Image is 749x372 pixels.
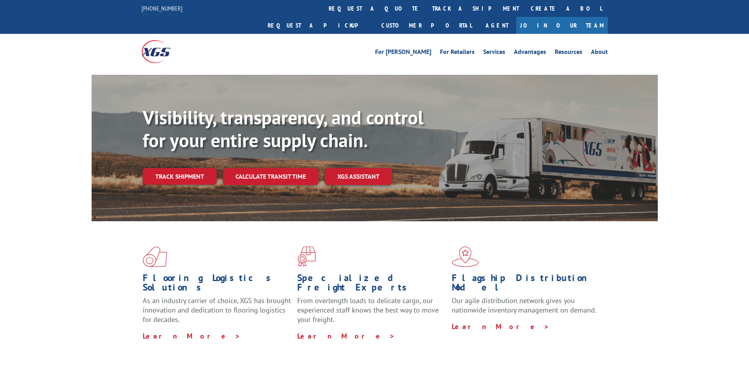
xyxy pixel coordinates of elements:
h1: Flooring Logistics Solutions [143,273,291,296]
a: Request a pickup [262,17,375,34]
img: xgs-icon-total-supply-chain-intelligence-red [143,246,167,267]
a: Calculate transit time [223,168,318,185]
a: Learn More > [297,331,395,341]
span: Our agile distribution network gives you nationwide inventory management on demand. [452,296,596,315]
a: Advantages [514,49,546,57]
img: xgs-icon-focused-on-flooring-red [297,246,316,267]
p: From overlength loads to delicate cargo, our experienced staff knows the best way to move your fr... [297,296,446,331]
b: Visibility, transparency, and control for your entire supply chain. [143,105,423,152]
h1: Specialized Freight Experts [297,273,446,296]
img: xgs-icon-flagship-distribution-model-red [452,246,479,267]
a: Resources [555,49,582,57]
a: Agent [478,17,516,34]
a: [PHONE_NUMBER] [142,4,182,12]
a: About [591,49,608,57]
a: Services [483,49,505,57]
a: Customer Portal [375,17,478,34]
a: For Retailers [440,49,475,57]
a: Learn More > [143,331,241,341]
a: Join Our Team [516,17,608,34]
span: As an industry carrier of choice, XGS has brought innovation and dedication to flooring logistics... [143,296,291,324]
a: Learn More > [452,322,550,331]
a: For [PERSON_NAME] [375,49,431,57]
a: XGS ASSISTANT [325,168,392,185]
a: Track shipment [143,168,217,185]
h1: Flagship Distribution Model [452,273,600,296]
